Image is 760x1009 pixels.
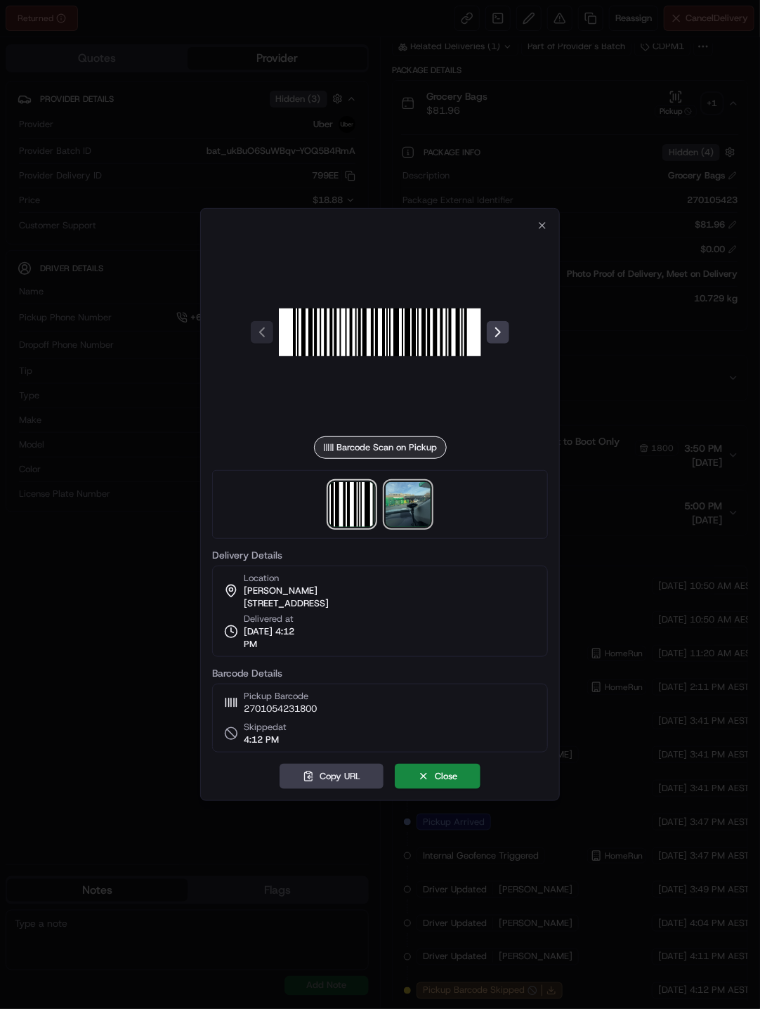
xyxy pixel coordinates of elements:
[244,597,329,610] span: [STREET_ADDRESS]
[395,764,480,789] button: Close
[244,625,308,651] span: [DATE] 4:12 PM
[244,585,317,597] span: [PERSON_NAME]
[244,721,287,734] span: Skipped at
[244,572,279,585] span: Location
[386,482,431,527] img: photo_proof_of_delivery image
[279,231,481,434] img: barcode_scan_on_pickup image
[329,482,374,527] img: barcode_scan_on_pickup image
[244,734,287,746] span: 4:12 PM
[244,690,317,703] span: Pickup Barcode
[212,550,548,560] label: Delivery Details
[212,668,548,678] label: Barcode Details
[244,703,317,715] span: 2701054231800
[314,436,447,459] div: Barcode Scan on Pickup
[280,764,384,789] button: Copy URL
[244,613,308,625] span: Delivered at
